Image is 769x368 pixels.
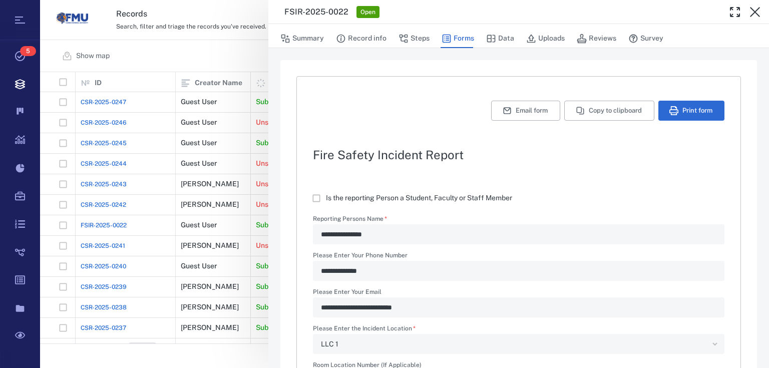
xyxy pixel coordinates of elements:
[336,29,387,48] button: Record info
[20,46,36,56] span: 5
[284,6,348,18] h3: FSIR-2025-0022
[442,29,474,48] button: Forms
[313,261,724,281] div: Please Enter Your Phone Number
[745,2,765,22] button: Close
[313,224,724,244] div: Reporting Persons Name
[280,29,324,48] button: Summary
[313,325,724,334] label: Please Enter the Incident Location
[313,334,724,354] div: Please Enter the Incident Location
[326,193,512,203] span: Is the reporting Person a Student, Faculty or Staff Member
[313,252,724,261] label: Please Enter Your Phone Number
[526,29,565,48] button: Uploads
[491,101,560,121] button: Email form
[577,29,616,48] button: Reviews
[725,2,745,22] button: Toggle Fullscreen
[321,338,708,350] div: LLC 1
[658,101,724,121] button: Print form
[486,29,514,48] button: Data
[313,297,724,317] div: Please Enter Your Email
[399,29,430,48] button: Steps
[358,8,377,17] span: Open
[628,29,663,48] button: Survey
[313,289,724,297] label: Please Enter Your Email
[313,149,724,161] h2: Fire Safety Incident Report
[564,101,654,121] button: Copy to clipboard
[313,216,724,224] label: Reporting Persons Name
